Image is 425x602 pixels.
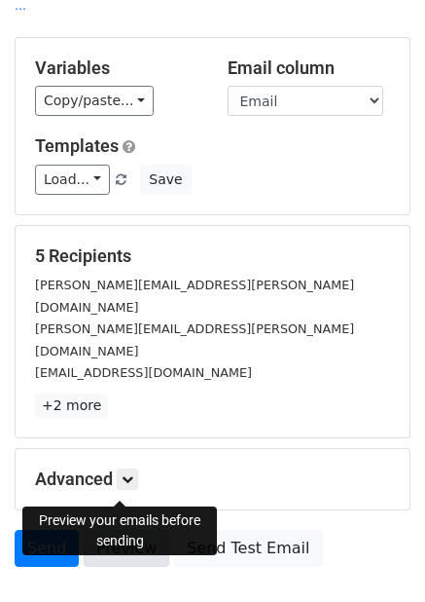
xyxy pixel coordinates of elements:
small: [PERSON_NAME][EMAIL_ADDRESS][PERSON_NAME][DOMAIN_NAME] [35,278,354,315]
a: Send [15,530,79,567]
a: +2 more [35,394,108,418]
h5: Advanced [35,469,390,490]
small: [EMAIL_ADDRESS][DOMAIN_NAME] [35,365,252,380]
a: Load... [35,165,110,195]
h5: Variables [35,57,198,79]
a: Copy/paste... [35,86,154,116]
a: Send Test Email [174,530,322,567]
div: Preview your emails before sending [22,507,217,555]
a: Templates [35,135,119,156]
h5: 5 Recipients [35,245,390,267]
iframe: Chat Widget [328,508,425,602]
h5: Email column [228,57,391,79]
button: Save [140,165,191,195]
small: [PERSON_NAME][EMAIL_ADDRESS][PERSON_NAME][DOMAIN_NAME] [35,321,354,358]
